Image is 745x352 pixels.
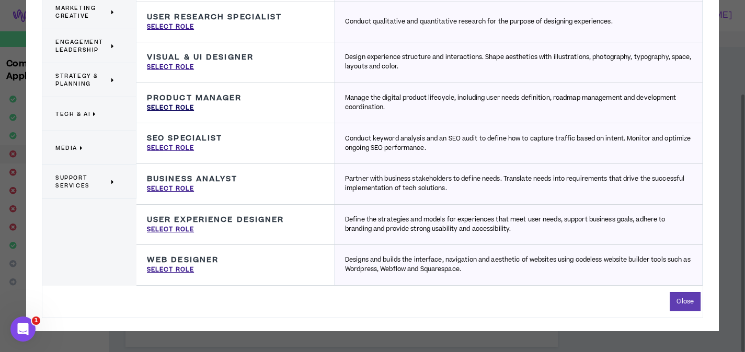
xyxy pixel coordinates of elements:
[55,72,109,88] span: Strategy & Planning
[147,225,194,234] p: Select Role
[55,144,77,152] span: Media
[147,13,282,22] h3: User Research Specialist
[345,255,692,274] p: Designs and builds the interface, navigation and aesthetic of websites using codeless website bui...
[147,22,194,32] p: Select Role
[55,38,109,54] span: Engagement Leadership
[147,63,194,72] p: Select Role
[55,110,90,118] span: Tech & AI
[147,255,219,265] h3: Web Designer
[345,134,692,153] p: Conduct keyword analysis and an SEO audit to define how to capture traffic based on intent. Monit...
[147,144,194,153] p: Select Role
[55,174,109,190] span: Support Services
[345,215,692,234] p: Define the strategies and models for experiences that meet user needs, support business goals, ad...
[670,292,701,311] button: Close
[32,316,40,325] span: 1
[147,174,238,184] h3: Business Analyst
[147,265,194,275] p: Select Role
[147,93,242,103] h3: Product Manager
[147,215,284,225] h3: User Experience Designer
[147,184,194,194] p: Select Role
[147,103,194,113] p: Select Role
[345,93,692,112] p: Manage the digital product lifecycle, including user needs definition, roadmap management and dev...
[147,53,254,62] h3: Visual & UI Designer
[345,53,692,72] p: Design experience structure and interactions. Shape aesthetics with illustrations, photography, t...
[345,174,692,193] p: Partner with business stakeholders to define needs. Translate needs into requirements that drive ...
[55,4,109,20] span: Marketing Creative
[345,17,613,27] p: Conduct qualitative and quantitative research for the purpose of designing experiences.
[10,316,36,342] iframe: Intercom live chat
[147,134,222,143] h3: SEO Specialist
